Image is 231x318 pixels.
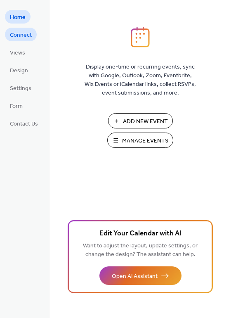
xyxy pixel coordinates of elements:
span: Form [10,102,23,111]
span: Settings [10,84,31,93]
span: Views [10,49,25,57]
span: Display one-time or recurring events, sync with Google, Outlook, Zoom, Eventbrite, Wix Events or ... [85,63,196,97]
span: Home [10,13,26,22]
span: Design [10,66,28,75]
span: Add New Event [123,117,168,126]
img: logo_icon.svg [131,27,150,47]
span: Contact Us [10,120,38,128]
a: Contact Us [5,116,43,130]
a: Connect [5,28,37,41]
a: Views [5,45,30,59]
a: Form [5,99,28,112]
button: Manage Events [107,133,173,148]
button: Open AI Assistant [99,266,181,285]
a: Settings [5,81,36,95]
button: Add New Event [108,113,173,128]
span: Manage Events [122,137,168,145]
span: Want to adjust the layout, update settings, or change the design? The assistant can help. [83,240,198,260]
span: Edit Your Calendar with AI [99,228,181,240]
a: Home [5,10,31,24]
a: Design [5,63,33,77]
span: Open AI Assistant [112,272,158,281]
span: Connect [10,31,32,40]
